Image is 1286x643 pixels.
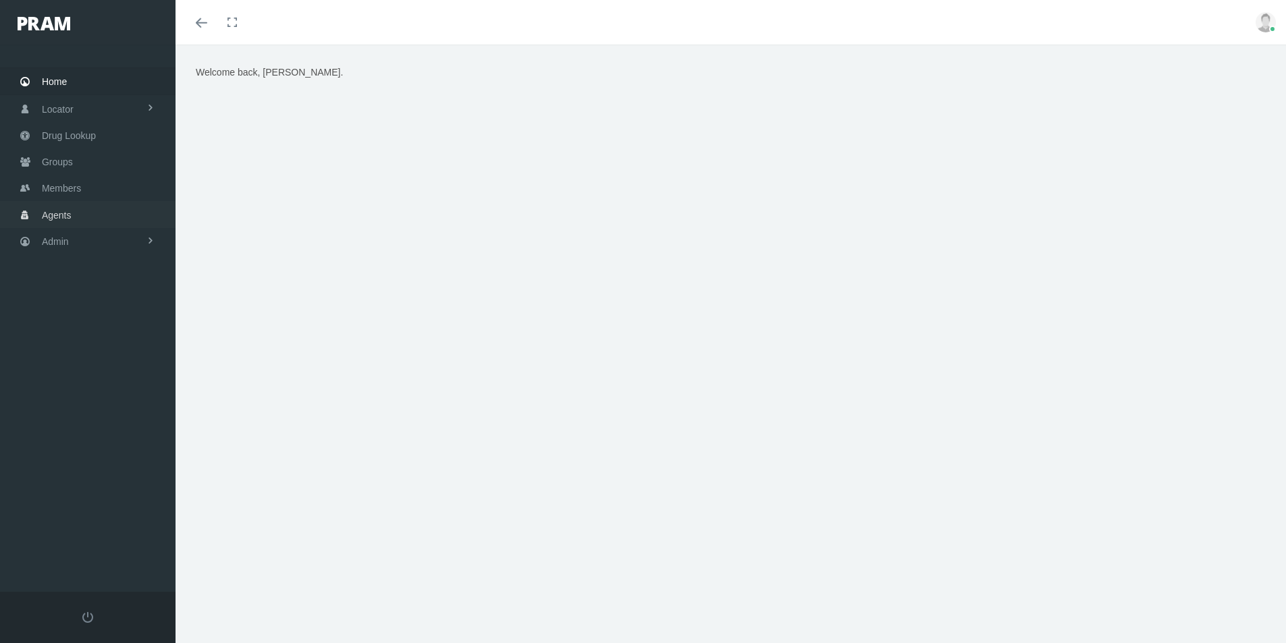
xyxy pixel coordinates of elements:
span: Drug Lookup [42,123,96,148]
span: Groups [42,149,73,175]
span: Locator [42,96,74,122]
span: Agents [42,202,72,228]
span: Welcome back, [PERSON_NAME]. [196,67,343,78]
img: PRAM_20_x_78.png [18,17,70,30]
span: Members [42,175,81,201]
span: Home [42,69,67,94]
span: Admin [42,229,69,254]
img: user-placeholder.jpg [1256,12,1276,32]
